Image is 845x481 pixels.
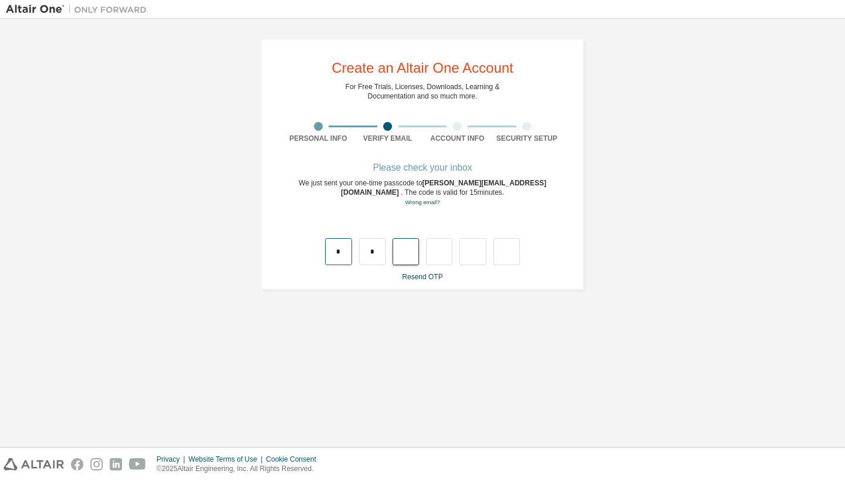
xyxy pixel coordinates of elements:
[6,4,153,15] img: Altair One
[422,134,492,143] div: Account Info
[283,178,562,207] div: We just sent your one-time passcode to . The code is valid for 15 minutes.
[283,134,353,143] div: Personal Info
[402,273,442,281] a: Resend OTP
[332,61,513,75] div: Create an Altair One Account
[71,458,83,470] img: facebook.svg
[90,458,103,470] img: instagram.svg
[353,134,423,143] div: Verify Email
[157,455,188,464] div: Privacy
[405,199,440,205] a: Go back to the registration form
[492,134,562,143] div: Security Setup
[266,455,323,464] div: Cookie Consent
[4,458,64,470] img: altair_logo.svg
[110,458,122,470] img: linkedin.svg
[129,458,146,470] img: youtube.svg
[283,164,562,171] div: Please check your inbox
[188,455,266,464] div: Website Terms of Use
[341,179,546,197] span: [PERSON_NAME][EMAIL_ADDRESS][DOMAIN_NAME]
[346,82,500,101] div: For Free Trials, Licenses, Downloads, Learning & Documentation and so much more.
[157,464,323,474] p: © 2025 Altair Engineering, Inc. All Rights Reserved.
